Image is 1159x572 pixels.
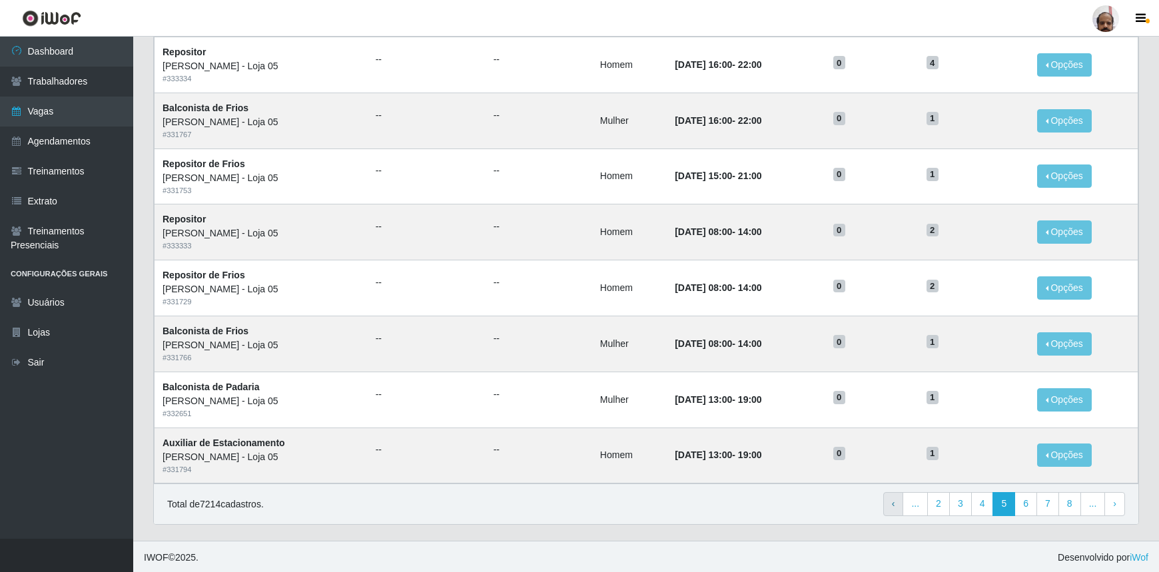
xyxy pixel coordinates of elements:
ul: -- [376,53,478,67]
ul: -- [494,109,584,123]
a: 2 [927,492,950,516]
span: 0 [833,168,845,181]
time: 14:00 [738,226,762,237]
button: Opções [1037,220,1092,244]
button: Opções [1037,164,1092,188]
td: Homem [592,148,667,204]
time: [DATE] 08:00 [675,226,732,237]
span: 1 [927,391,939,404]
nav: pagination [883,492,1125,516]
time: 19:00 [738,449,762,460]
strong: - [675,449,761,460]
ul: -- [376,332,478,346]
time: 22:00 [738,59,762,70]
span: 4 [927,56,939,69]
td: Mulher [592,372,667,428]
div: [PERSON_NAME] - Loja 05 [163,282,360,296]
div: [PERSON_NAME] - Loja 05 [163,59,360,73]
span: 0 [833,335,845,348]
a: ... [903,492,928,516]
div: [PERSON_NAME] - Loja 05 [163,171,360,185]
button: Opções [1037,332,1092,356]
strong: - [675,338,761,349]
span: 0 [833,112,845,125]
td: Homem [592,204,667,260]
a: 3 [949,492,972,516]
td: Homem [592,260,667,316]
ul: -- [494,276,584,290]
a: 4 [971,492,994,516]
strong: Auxiliar de Estacionamento [163,437,285,448]
time: [DATE] 15:00 [675,170,732,181]
ul: -- [494,53,584,67]
ul: -- [494,164,584,178]
div: # 331753 [163,185,360,196]
span: 0 [833,391,845,404]
strong: Repositor de Frios [163,158,245,169]
strong: - [675,226,761,237]
span: 2 [927,224,939,237]
ul: -- [376,220,478,234]
div: [PERSON_NAME] - Loja 05 [163,338,360,352]
div: # 332651 [163,408,360,420]
a: 6 [1014,492,1037,516]
span: © 2025 . [144,551,198,565]
td: Homem [592,37,667,93]
time: [DATE] 08:00 [675,282,732,293]
div: # 333334 [163,73,360,85]
span: 2 [927,280,939,293]
span: ‹ [892,498,895,509]
a: Previous [883,492,904,516]
ul: -- [494,220,584,234]
td: Mulher [592,316,667,372]
time: [DATE] 08:00 [675,338,732,349]
div: # 331794 [163,464,360,475]
strong: Balconista de Frios [163,326,248,336]
button: Opções [1037,276,1092,300]
span: 0 [833,447,845,460]
div: # 331766 [163,352,360,364]
time: 14:00 [738,282,762,293]
td: Mulher [592,93,667,148]
span: 1 [927,168,939,181]
span: 1 [927,335,939,348]
button: Opções [1037,388,1092,412]
time: 19:00 [738,394,762,405]
strong: Balconista de Padaria [163,382,260,392]
div: [PERSON_NAME] - Loja 05 [163,115,360,129]
strong: Repositor [163,47,206,57]
a: Next [1104,492,1125,516]
ul: -- [376,443,478,457]
strong: - [675,394,761,405]
div: [PERSON_NAME] - Loja 05 [163,226,360,240]
ul: -- [376,388,478,402]
strong: - [675,59,761,70]
ul: -- [376,276,478,290]
strong: Repositor [163,214,206,224]
a: 7 [1036,492,1059,516]
time: 14:00 [738,338,762,349]
button: Opções [1037,53,1092,77]
time: [DATE] 16:00 [675,115,732,126]
span: 1 [927,112,939,125]
strong: Balconista de Frios [163,103,248,113]
a: 8 [1058,492,1081,516]
ul: -- [494,388,584,402]
div: # 331729 [163,296,360,308]
strong: - [675,170,761,181]
time: [DATE] 13:00 [675,449,732,460]
strong: Repositor de Frios [163,270,245,280]
strong: - [675,282,761,293]
span: Desenvolvido por [1058,551,1148,565]
span: 0 [833,56,845,69]
time: 21:00 [738,170,762,181]
a: ... [1080,492,1106,516]
button: Opções [1037,109,1092,133]
td: Homem [592,428,667,483]
time: [DATE] 13:00 [675,394,732,405]
ul: -- [494,332,584,346]
ul: -- [376,164,478,178]
time: 22:00 [738,115,762,126]
div: [PERSON_NAME] - Loja 05 [163,394,360,408]
span: IWOF [144,552,169,563]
